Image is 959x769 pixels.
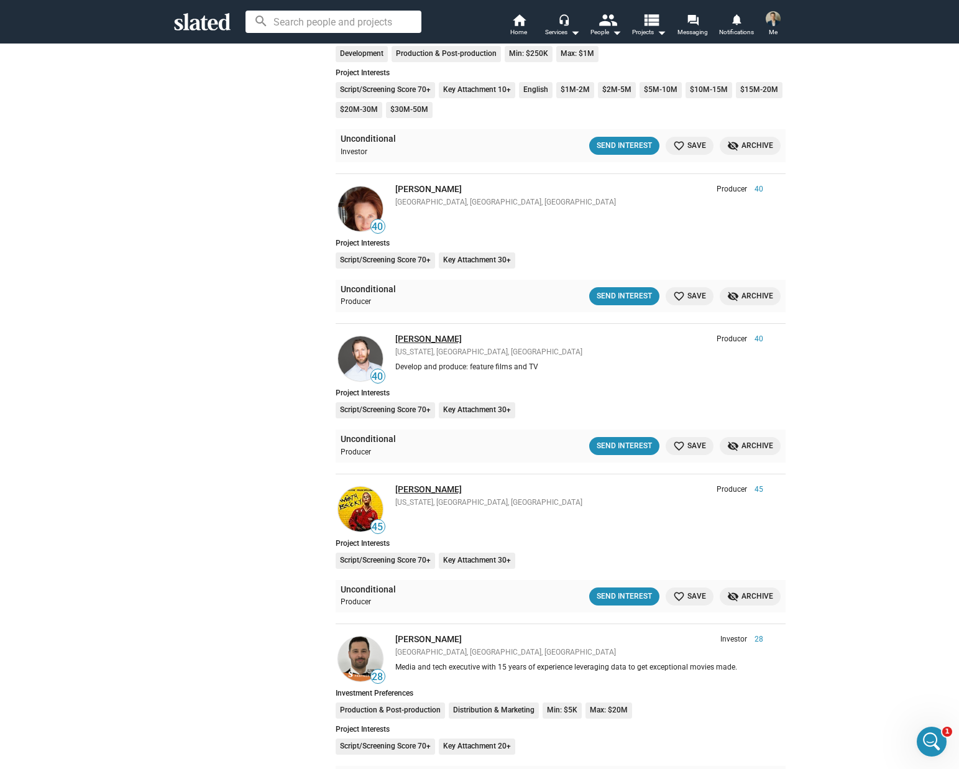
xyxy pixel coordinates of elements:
[727,140,739,152] mat-icon: visibility_off
[589,137,659,155] button: Send Interest
[336,725,786,734] div: Project Interests
[666,437,714,455] button: Save
[505,46,553,62] li: Min: $250K
[584,12,628,40] button: People
[336,184,385,234] a: Jina Panebianco
[609,25,624,40] mat-icon: arrow_drop_down
[720,437,781,455] button: Archive
[766,11,781,26] img: Luke Cheney
[336,102,382,118] li: $20M-30M
[598,11,616,29] mat-icon: people
[336,739,435,755] li: Script/Screening Score 70+
[730,13,742,25] mat-icon: notifications
[589,437,659,455] button: Send Interest
[386,102,433,118] li: $30M-50M
[338,637,383,681] img: Greg Gertmenian
[589,587,659,606] sl-message-button: Send Interest
[727,590,773,603] span: Archive
[597,290,652,303] div: Send Interest
[371,371,385,383] span: 40
[336,553,435,569] li: Script/Screening Score 70+
[727,290,773,303] span: Archive
[341,283,396,295] a: Unconditional
[598,82,636,98] li: $2M-5M
[371,521,385,533] span: 45
[395,184,462,194] a: [PERSON_NAME]
[673,591,685,602] mat-icon: favorite_border
[371,221,385,233] span: 40
[439,739,515,755] li: Key Attachment 20+
[686,82,732,98] li: $10M-15M
[392,46,501,62] li: Production & Post-production
[336,252,435,269] li: Script/Screening Score 70+
[719,25,754,40] span: Notifications
[395,498,763,508] div: [US_STATE], [GEOGRAPHIC_DATA], [GEOGRAPHIC_DATA]
[336,702,445,719] li: Production & Post-production
[747,334,763,344] span: 40
[558,14,569,25] mat-icon: headset_mic
[336,389,786,397] div: Project Interests
[666,137,714,155] button: Save
[727,139,773,152] span: Archive
[727,290,739,302] mat-icon: visibility_off
[567,25,582,40] mat-icon: arrow_drop_down
[541,12,584,40] button: Services
[736,82,782,98] li: $15M-20M
[336,82,435,98] li: Script/Screening Score 70+
[395,334,462,344] a: [PERSON_NAME]
[917,727,947,757] iframe: Intercom live chat
[727,440,773,453] span: Archive
[597,139,652,152] div: Send Interest
[715,12,758,40] a: Notifications
[395,634,462,644] a: [PERSON_NAME]
[673,440,685,452] mat-icon: favorite_border
[336,402,435,418] li: Script/Screening Score 70+
[758,9,788,41] button: Luke CheneyMe
[597,590,652,603] div: Send Interest
[632,25,666,40] span: Projects
[497,12,541,40] a: Home
[512,12,526,27] mat-icon: home
[336,634,385,684] a: Greg Gertmenian
[439,82,515,98] li: Key Attachment 10+
[720,635,747,645] span: Investor
[720,137,781,155] button: Archive
[654,25,669,40] mat-icon: arrow_drop_down
[341,147,488,157] div: Investor
[336,239,786,247] div: Project Interests
[673,140,685,152] mat-icon: favorite_border
[338,186,383,231] img: Jina Panebianco
[720,287,781,305] button: Archive
[510,25,527,40] span: Home
[439,402,515,418] li: Key Attachment 30+
[341,597,488,607] div: Producer
[673,590,706,603] span: Save
[673,440,706,453] span: Save
[519,82,553,98] li: English
[341,433,396,445] a: Unconditional
[590,25,622,40] div: People
[677,25,708,40] span: Messaging
[336,334,385,384] a: Jonathan Rubenstein
[589,287,659,305] button: Send Interest
[341,584,396,596] a: Unconditional
[747,485,763,495] span: 45
[395,484,462,494] a: [PERSON_NAME]
[395,348,763,357] div: [US_STATE], [GEOGRAPHIC_DATA], [GEOGRAPHIC_DATA]
[336,539,786,548] div: Project Interests
[336,46,388,62] li: Development
[597,440,652,453] div: Send Interest
[556,46,599,62] li: Max: $1M
[769,25,778,40] span: Me
[395,198,763,208] div: [GEOGRAPHIC_DATA], [GEOGRAPHIC_DATA], [GEOGRAPHIC_DATA]
[543,702,582,719] li: Min: $5K
[720,587,781,606] button: Archive
[673,139,706,152] span: Save
[942,727,952,737] span: 1
[336,484,385,534] a: Russell Posternak
[747,185,763,195] span: 40
[395,362,763,372] div: Develop and produce: feature films and TV
[545,25,580,40] div: Services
